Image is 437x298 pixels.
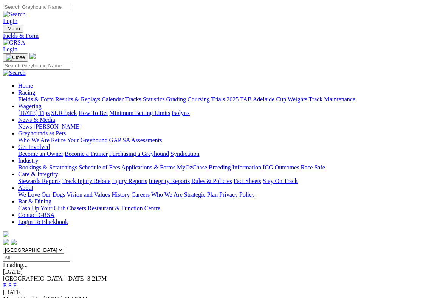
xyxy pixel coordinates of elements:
[226,96,286,102] a: 2025 TAB Adelaide Cup
[209,164,261,171] a: Breeding Information
[109,151,169,157] a: Purchasing a Greyhound
[3,275,65,282] span: [GEOGRAPHIC_DATA]
[3,3,70,11] input: Search
[18,103,42,109] a: Wagering
[3,39,25,46] img: GRSA
[65,151,108,157] a: Become a Trainer
[288,96,307,102] a: Weights
[18,144,50,150] a: Get Involved
[18,123,434,130] div: News & Media
[62,178,110,184] a: Track Injury Rebate
[112,178,147,184] a: Injury Reports
[109,110,170,116] a: Minimum Betting Limits
[125,96,141,102] a: Tracks
[18,137,434,144] div: Greyhounds as Pets
[177,164,207,171] a: MyOzChase
[3,70,26,76] img: Search
[18,82,33,89] a: Home
[102,96,124,102] a: Calendar
[309,96,355,102] a: Track Maintenance
[18,110,434,116] div: Wagering
[13,282,17,289] a: F
[18,130,66,137] a: Greyhounds as Pets
[18,212,54,218] a: Contact GRSA
[234,178,261,184] a: Fact Sheets
[18,178,60,184] a: Stewards Reports
[3,239,9,245] img: facebook.svg
[3,289,434,296] div: [DATE]
[3,11,26,18] img: Search
[3,282,7,289] a: E
[18,205,434,212] div: Bar & Dining
[18,219,68,225] a: Login To Blackbook
[18,89,35,96] a: Racing
[18,191,65,198] a: We Love Our Dogs
[3,262,28,268] span: Loading...
[170,151,199,157] a: Syndication
[151,191,183,198] a: Who We Are
[87,275,107,282] span: 3:21PM
[188,96,210,102] a: Coursing
[18,151,434,157] div: Get Involved
[3,231,9,237] img: logo-grsa-white.png
[172,110,190,116] a: Isolynx
[149,178,190,184] a: Integrity Reports
[51,110,77,116] a: SUREpick
[18,171,58,177] a: Care & Integrity
[79,164,120,171] a: Schedule of Fees
[3,254,70,262] input: Select date
[11,239,17,245] img: twitter.svg
[18,178,434,185] div: Care & Integrity
[263,178,298,184] a: Stay On Track
[8,282,12,289] a: S
[191,178,232,184] a: Rules & Policies
[3,18,17,24] a: Login
[55,96,100,102] a: Results & Replays
[18,151,63,157] a: Become an Owner
[18,164,434,171] div: Industry
[3,269,434,275] div: [DATE]
[3,62,70,70] input: Search
[8,26,20,31] span: Menu
[51,137,108,143] a: Retire Your Greyhound
[18,116,55,123] a: News & Media
[166,96,186,102] a: Grading
[18,137,50,143] a: Who We Are
[66,275,86,282] span: [DATE]
[3,25,23,33] button: Toggle navigation
[18,191,434,198] div: About
[33,123,81,130] a: [PERSON_NAME]
[219,191,255,198] a: Privacy Policy
[112,191,130,198] a: History
[18,96,54,102] a: Fields & Form
[67,205,160,211] a: Chasers Restaurant & Function Centre
[18,96,434,103] div: Racing
[6,54,25,61] img: Close
[18,185,33,191] a: About
[67,191,110,198] a: Vision and Values
[3,33,434,39] a: Fields & Form
[18,123,32,130] a: News
[263,164,299,171] a: ICG Outcomes
[301,164,325,171] a: Race Safe
[18,164,77,171] a: Bookings & Scratchings
[184,191,218,198] a: Strategic Plan
[3,46,17,53] a: Login
[79,110,108,116] a: How To Bet
[131,191,150,198] a: Careers
[18,198,51,205] a: Bar & Dining
[143,96,165,102] a: Statistics
[211,96,225,102] a: Trials
[29,53,36,59] img: logo-grsa-white.png
[18,110,50,116] a: [DATE] Tips
[121,164,175,171] a: Applications & Forms
[109,137,162,143] a: GAP SA Assessments
[3,53,28,62] button: Toggle navigation
[18,205,65,211] a: Cash Up Your Club
[18,157,38,164] a: Industry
